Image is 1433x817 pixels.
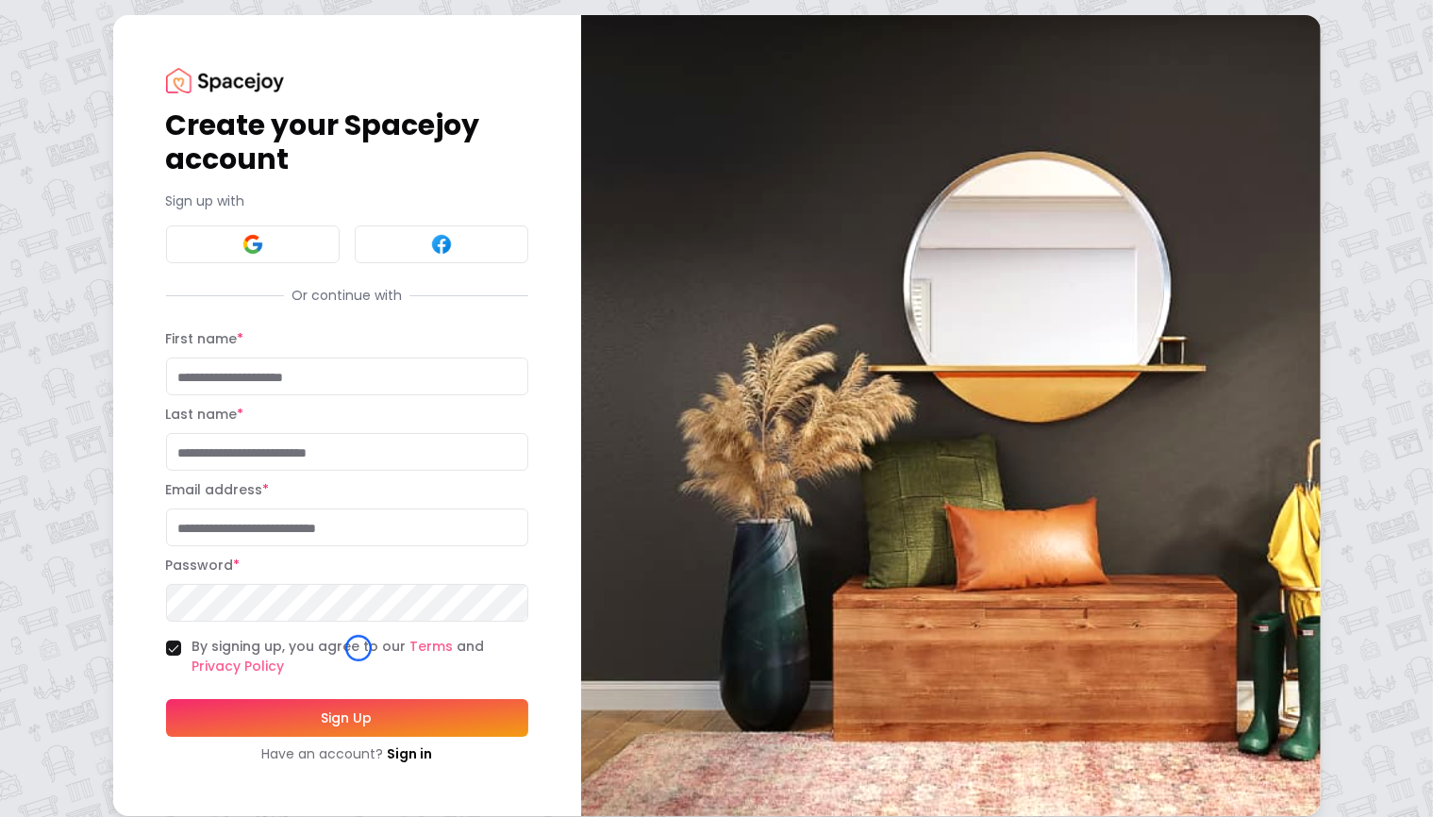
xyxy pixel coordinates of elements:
[166,744,528,763] div: Have an account?
[284,286,409,305] span: Or continue with
[166,329,244,348] label: First name
[581,15,1321,816] img: banner
[387,744,432,763] a: Sign in
[242,233,264,256] img: Google signin
[410,637,454,656] a: Terms
[192,657,285,675] a: Privacy Policy
[166,108,528,176] h1: Create your Spacejoy account
[166,192,528,210] p: Sign up with
[166,556,241,575] label: Password
[430,233,453,256] img: Facebook signin
[166,699,528,737] button: Sign Up
[166,68,284,93] img: Spacejoy Logo
[192,637,528,676] label: By signing up, you agree to our and
[166,405,244,424] label: Last name
[166,480,270,499] label: Email address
